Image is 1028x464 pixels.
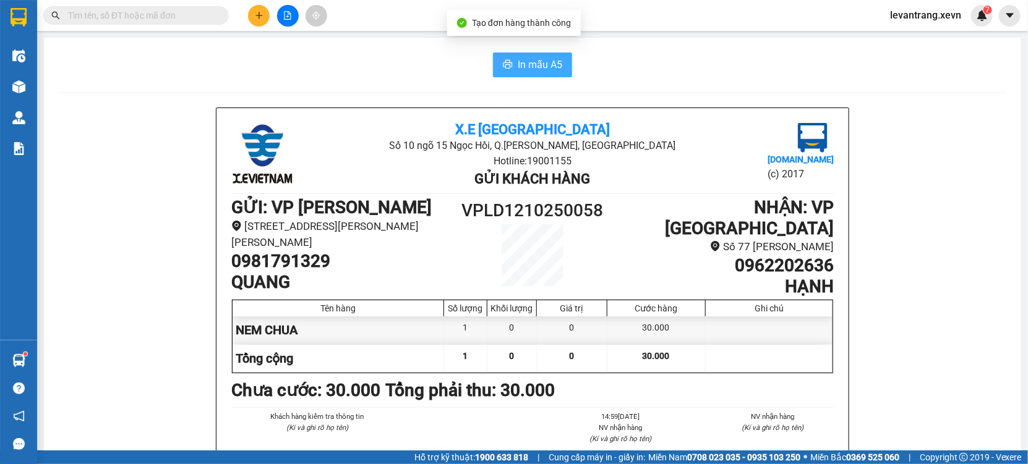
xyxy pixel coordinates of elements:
[569,351,574,361] span: 0
[985,6,990,14] span: 7
[880,7,971,23] span: levantrang.xevn
[909,450,910,464] span: |
[255,11,263,20] span: plus
[455,122,610,137] b: X.E [GEOGRAPHIC_DATA]
[742,423,803,432] i: (Kí và ghi rõ họ tên)
[549,450,645,464] span: Cung cấp máy in - giấy in:
[12,49,25,62] img: warehouse-icon
[493,53,572,77] button: printerIn mẫu A5
[231,218,457,251] li: [STREET_ADDRESS][PERSON_NAME][PERSON_NAME]
[236,303,440,313] div: Tên hàng
[231,380,380,400] b: Chưa cước : 30.000
[810,450,899,464] span: Miền Bắc
[306,5,327,27] button: aim
[231,251,457,272] h1: 0981791329
[518,57,562,72] span: In mẫu A5
[710,241,721,251] span: environment
[12,80,25,93] img: warehouse-icon
[231,221,242,231] span: environment
[608,238,834,255] li: Số 77 [PERSON_NAME]
[457,18,467,28] span: check-circle
[472,18,571,28] span: Tạo đơn hàng thành công
[643,351,670,361] span: 30.000
[463,351,468,361] span: 1
[12,142,25,155] img: solution-icon
[560,411,682,422] li: 14:59[DATE]
[1004,10,1016,21] span: caret-down
[236,351,293,366] span: Tổng cộng
[648,450,800,464] span: Miền Nam
[538,450,539,464] span: |
[977,10,988,21] img: icon-new-feature
[474,171,590,187] b: Gửi khách hàng
[231,123,293,185] img: logo.jpg
[768,166,834,182] li: (c) 2017
[798,123,828,153] img: logo.jpg
[610,303,702,313] div: Cước hàng
[385,380,555,400] b: Tổng phải thu: 30.000
[687,452,800,462] strong: 0708 023 035 - 0935 103 250
[712,411,834,422] li: NV nhận hàng
[277,5,299,27] button: file-add
[999,5,1021,27] button: caret-down
[256,411,379,422] li: Khách hàng kiểm tra thông tin
[332,153,733,169] li: Hotline: 19001155
[231,272,457,293] h1: QUANG
[13,410,25,422] span: notification
[68,9,214,22] input: Tìm tên, số ĐT hoặc mã đơn
[537,316,607,344] div: 0
[803,455,807,460] span: ⚪️
[608,276,834,297] h1: HẠNH
[447,303,484,313] div: Số lượng
[283,11,292,20] span: file-add
[709,303,829,313] div: Ghi chú
[560,422,682,433] li: NV nhận hàng
[768,154,834,164] b: [DOMAIN_NAME]
[607,316,706,344] div: 30.000
[608,255,834,276] h1: 0962202636
[457,197,608,224] h1: VPLD1210250058
[959,453,968,462] span: copyright
[414,450,528,464] span: Hỗ trợ kỹ thuật:
[983,6,992,14] sup: 7
[12,111,25,124] img: warehouse-icon
[590,434,652,443] i: (Kí và ghi rõ họ tên)
[487,316,537,344] div: 0
[231,197,432,217] b: GỬI : VP [PERSON_NAME]
[233,316,444,344] div: NEM CHUA
[540,303,604,313] div: Giá trị
[13,382,25,394] span: question-circle
[503,59,513,71] span: printer
[13,438,25,450] span: message
[475,452,528,462] strong: 1900 633 818
[12,354,25,367] img: warehouse-icon
[248,5,270,27] button: plus
[24,352,27,356] sup: 1
[332,138,733,153] li: Số 10 ngõ 15 Ngọc Hồi, Q.[PERSON_NAME], [GEOGRAPHIC_DATA]
[846,452,899,462] strong: 0369 525 060
[509,351,514,361] span: 0
[286,423,348,432] i: (Kí và ghi rõ họ tên)
[11,8,27,27] img: logo-vxr
[312,11,320,20] span: aim
[665,197,834,238] b: NHẬN : VP [GEOGRAPHIC_DATA]
[444,316,487,344] div: 1
[51,11,60,20] span: search
[490,303,533,313] div: Khối lượng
